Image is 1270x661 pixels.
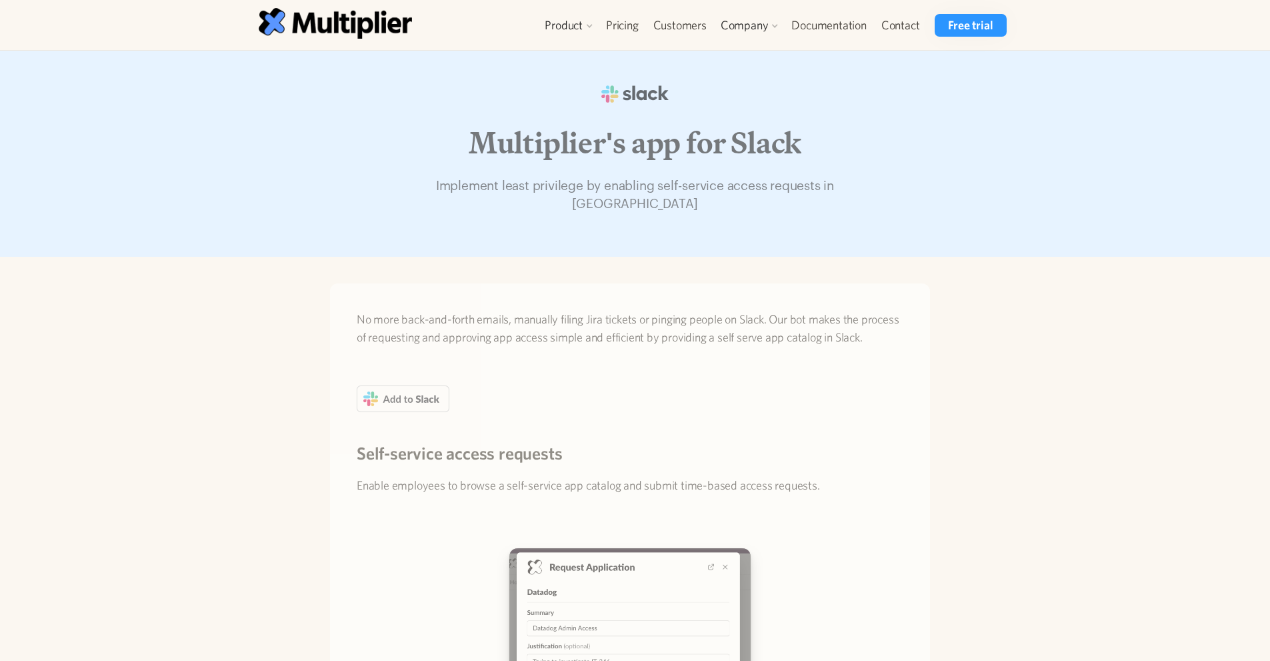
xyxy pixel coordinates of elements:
[646,14,714,37] a: Customers
[538,14,599,37] div: Product
[545,17,583,33] div: Product
[357,357,903,375] p: ‍
[435,177,835,213] p: Implement least privilege by enabling self-service access requests in [GEOGRAPHIC_DATA]
[935,14,1006,37] a: Free trial
[874,14,927,37] a: Contact
[357,386,449,412] img: Add to Slack
[357,310,903,346] p: No more back-and-forth emails, manually filing Jira tickets or pinging people on Slack. Our bot m...
[357,441,903,465] h3: Self-service access requests
[599,14,646,37] a: Pricing
[721,17,769,33] div: Company
[357,476,903,494] p: Enable employees to browse a self-service app catalog and submit time-based access requests.
[784,14,873,37] a: Documentation
[593,77,677,111] img: Slack
[714,14,785,37] div: Company
[435,124,835,161] h1: Multiplier's app for Slack
[357,412,903,430] p: ‍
